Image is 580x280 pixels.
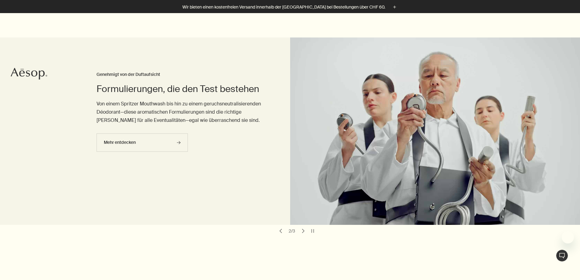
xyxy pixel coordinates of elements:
button: Wir bieten einen kostenfreien Versand innerhalb der [GEOGRAPHIC_DATA] bei Bestellungen über CHF 60. [182,4,398,11]
iframe: no content [474,262,486,274]
div: Aesop says "Willkommen bei Aesop. Können wir Ihnen behilflich sein?". Open messaging window to co... [474,231,574,274]
a: Aesop [11,68,47,81]
p: Wir bieten einen kostenfreien Versand innerhalb der [GEOGRAPHIC_DATA] bei Bestellungen über CHF 60. [182,4,385,10]
button: pause [308,227,317,235]
svg: Aesop [11,68,47,80]
p: Von einem Spritzer Mouthwash bis hin zu einem geruchsneutralisierenden Déodorant—diese aromatisch... [97,100,265,125]
button: next slide [299,227,308,235]
button: previous slide [276,227,285,235]
h3: Genehmigt von der Duftaufsicht [97,71,265,78]
h2: Formulierungen, die den Test bestehen [97,83,265,95]
a: Mehr entdecken [97,133,188,152]
iframe: Close message from Aesop [562,231,574,243]
div: 2 / 3 [287,228,297,234]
